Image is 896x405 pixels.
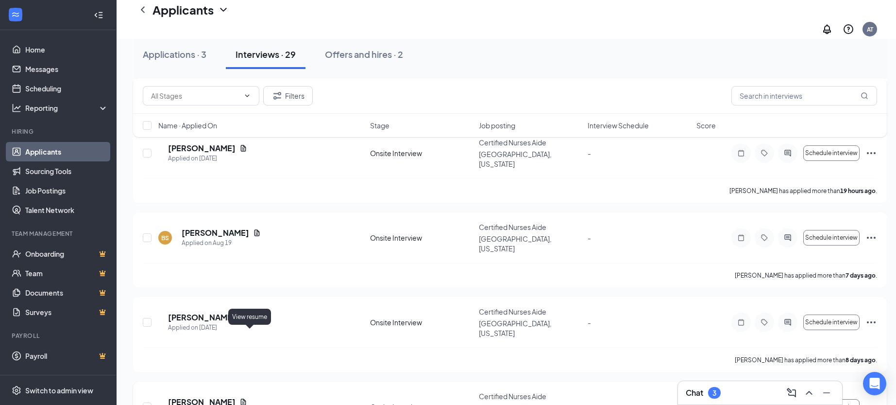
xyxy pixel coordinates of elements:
[782,149,794,157] svg: ActiveChat
[863,372,886,395] div: Open Intercom Messenger
[370,233,473,243] div: Onsite Interview
[786,387,797,399] svg: ComposeMessage
[759,318,770,326] svg: Tag
[168,143,236,154] h5: [PERSON_NAME]
[479,307,546,316] span: Certified Nurses Aide
[867,25,873,34] div: AT
[25,302,108,322] a: SurveysCrown
[803,145,860,161] button: Schedule interview
[370,317,473,327] div: Onsite Interview
[137,4,149,16] svg: ChevronLeft
[805,150,858,157] span: Schedule interview
[686,387,703,398] h3: Chat
[370,121,389,130] span: Stage
[12,127,106,136] div: Hiring
[25,264,108,283] a: TeamCrown
[845,272,876,279] b: 7 days ago
[821,23,833,35] svg: Notifications
[152,1,214,18] h1: Applicants
[11,10,20,19] svg: WorkstreamLogo
[25,59,108,79] a: Messages
[588,318,591,327] span: -
[25,40,108,59] a: Home
[735,318,747,326] svg: Note
[803,315,860,330] button: Schedule interview
[161,234,169,242] div: BS
[243,92,251,100] svg: ChevronDown
[803,230,860,246] button: Schedule interview
[168,154,247,163] div: Applied on [DATE]
[12,103,21,113] svg: Analysis
[263,86,313,106] button: Filter Filters
[782,234,794,242] svg: ActiveChat
[182,228,249,238] h5: [PERSON_NAME]
[696,121,716,130] span: Score
[479,234,582,253] p: [GEOGRAPHIC_DATA], [US_STATE]
[843,23,854,35] svg: QuestionInfo
[731,86,877,106] input: Search in interviews
[729,187,877,195] p: [PERSON_NAME] has applied more than .
[759,234,770,242] svg: Tag
[865,147,877,159] svg: Ellipses
[784,385,799,401] button: ComposeMessage
[805,319,858,326] span: Schedule interview
[803,387,815,399] svg: ChevronUp
[821,387,832,399] svg: Minimize
[782,318,794,326] svg: ActiveChat
[25,244,108,264] a: OnboardingCrown
[236,48,296,60] div: Interviews · 29
[25,386,93,395] div: Switch to admin view
[865,317,877,328] svg: Ellipses
[805,234,858,241] span: Schedule interview
[25,200,108,220] a: Talent Network
[228,309,271,325] div: View resume
[12,386,21,395] svg: Settings
[25,142,108,161] a: Applicants
[735,149,747,157] svg: Note
[151,90,239,101] input: All Stages
[12,229,106,238] div: Team Management
[25,181,108,200] a: Job Postings
[158,121,217,130] span: Name · Applied On
[218,4,229,16] svg: ChevronDown
[25,283,108,302] a: DocumentsCrown
[588,149,591,158] span: -
[168,312,236,323] h5: [PERSON_NAME]
[479,223,546,231] span: Certified Nurses Aide
[479,318,582,338] p: [GEOGRAPHIC_DATA], [US_STATE]
[861,92,868,100] svg: MagnifyingGlass
[759,149,770,157] svg: Tag
[479,392,546,401] span: Certified Nurses Aide
[325,48,403,60] div: Offers and hires · 2
[712,389,716,397] div: 3
[588,121,649,130] span: Interview Schedule
[801,385,817,401] button: ChevronUp
[271,90,283,102] svg: Filter
[735,356,877,364] p: [PERSON_NAME] has applied more than .
[25,161,108,181] a: Sourcing Tools
[94,10,103,20] svg: Collapse
[143,48,206,60] div: Applications · 3
[479,121,515,130] span: Job posting
[840,187,876,194] b: 19 hours ago
[865,232,877,244] svg: Ellipses
[735,234,747,242] svg: Note
[370,148,473,158] div: Onsite Interview
[588,233,591,242] span: -
[819,385,834,401] button: Minimize
[182,238,261,248] div: Applied on Aug 19
[25,346,108,366] a: PayrollCrown
[25,103,109,113] div: Reporting
[845,356,876,364] b: 8 days ago
[168,323,247,333] div: Applied on [DATE]
[239,144,247,152] svg: Document
[25,79,108,98] a: Scheduling
[735,271,877,280] p: [PERSON_NAME] has applied more than .
[479,149,582,169] p: [GEOGRAPHIC_DATA], [US_STATE]
[253,229,261,237] svg: Document
[12,332,106,340] div: Payroll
